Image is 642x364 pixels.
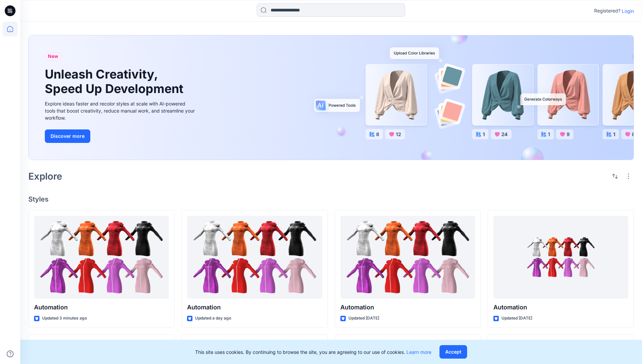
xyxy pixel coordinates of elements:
[34,303,169,312] p: Automation
[187,303,322,312] p: Automation
[45,129,196,143] a: Discover more
[28,171,62,182] h2: Explore
[622,7,634,14] p: Login
[195,315,231,322] p: Updated a day ago
[187,216,322,299] a: Automation
[439,345,467,359] button: Accept
[406,349,431,355] a: Learn more
[48,52,58,60] span: New
[195,348,431,356] p: This site uses cookies. By continuing to browse the site, you are agreeing to our use of cookies.
[45,100,196,121] div: Explore ideas faster and recolor styles at scale with AI-powered tools that boost creativity, red...
[348,315,379,322] p: Updated [DATE]
[34,216,169,299] a: Automation
[45,129,90,143] button: Discover more
[42,315,87,322] p: Updated 3 minutes ago
[501,315,532,322] p: Updated [DATE]
[340,216,475,299] a: Automation
[340,303,475,312] p: Automation
[28,195,634,203] h4: Styles
[493,216,628,299] a: Automation
[594,7,620,15] p: Registered?
[45,67,186,96] h1: Unleash Creativity, Speed Up Development
[493,303,628,312] p: Automation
